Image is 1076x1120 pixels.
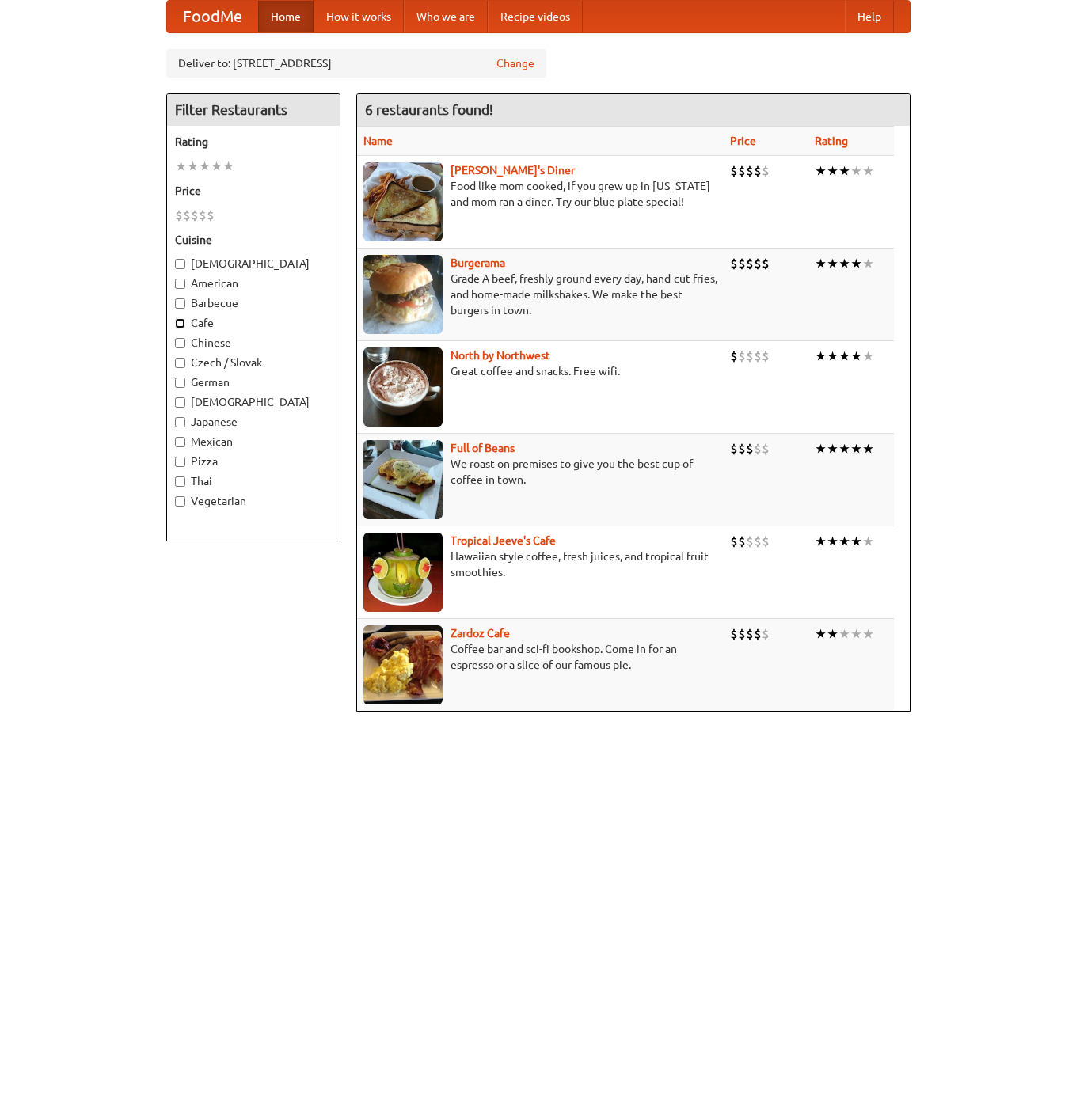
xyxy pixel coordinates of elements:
[175,374,332,390] label: German
[175,493,332,509] label: Vegetarian
[365,102,493,117] ng-pluralize: 6 restaurants found!
[175,134,332,150] h5: Rating
[762,347,770,365] li: $
[451,256,505,269] a: Burgerama
[175,434,332,450] label: Mexican
[175,496,185,507] input: Vegetarian
[175,158,187,175] li: ★
[166,49,546,78] div: Deliver to: [STREET_ADDRESS]
[175,183,332,199] h5: Price
[175,355,332,370] label: Czech / Slovak
[222,158,234,175] li: ★
[845,1,894,32] a: Help
[850,533,862,550] li: ★
[199,158,211,175] li: ★
[762,625,770,643] li: $
[207,207,215,224] li: $
[175,298,185,309] input: Barbecue
[363,347,443,427] img: north.jpg
[187,158,199,175] li: ★
[175,437,185,447] input: Mexican
[363,641,717,673] p: Coffee bar and sci-fi bookshop. Come in for an espresso or a slice of our famous pie.
[815,440,827,457] li: ★
[451,349,550,362] a: North by Northwest
[175,279,185,289] input: American
[746,533,754,550] li: $
[754,533,762,550] li: $
[363,549,717,580] p: Hawaiian style coffee, fresh juices, and tropical fruit smoothies.
[175,207,183,224] li: $
[827,162,838,180] li: ★
[496,55,534,71] a: Change
[850,347,862,365] li: ★
[191,207,199,224] li: $
[363,162,443,241] img: sallys.jpg
[314,1,404,32] a: How it works
[175,378,185,388] input: German
[815,162,827,180] li: ★
[363,135,393,147] a: Name
[175,473,332,489] label: Thai
[838,347,850,365] li: ★
[488,1,583,32] a: Recipe videos
[451,442,515,454] a: Full of Beans
[363,178,717,210] p: Food like mom cooked, if you grew up in [US_STATE] and mom ran a diner. Try our blue plate special!
[451,534,556,547] a: Tropical Jeeve's Cafe
[862,347,874,365] li: ★
[363,533,443,612] img: jeeves.jpg
[862,162,874,180] li: ★
[754,625,762,643] li: $
[738,255,746,272] li: $
[730,347,738,365] li: $
[175,454,332,469] label: Pizza
[258,1,314,32] a: Home
[762,162,770,180] li: $
[175,335,332,351] label: Chinese
[738,347,746,365] li: $
[827,347,838,365] li: ★
[175,295,332,311] label: Barbecue
[175,457,185,467] input: Pizza
[754,347,762,365] li: $
[850,625,862,643] li: ★
[762,440,770,457] li: $
[175,394,332,410] label: [DEMOGRAPHIC_DATA]
[815,255,827,272] li: ★
[850,255,862,272] li: ★
[815,533,827,550] li: ★
[730,135,756,147] a: Price
[730,162,738,180] li: $
[838,533,850,550] li: ★
[175,338,185,348] input: Chinese
[815,135,848,147] a: Rating
[363,271,717,318] p: Grade A beef, freshly ground every day, hand-cut fries, and home-made milkshakes. We make the bes...
[746,625,754,643] li: $
[175,476,185,487] input: Thai
[730,255,738,272] li: $
[862,440,874,457] li: ★
[451,627,510,640] a: Zardoz Cafe
[199,207,207,224] li: $
[827,255,838,272] li: ★
[862,625,874,643] li: ★
[815,347,827,365] li: ★
[363,363,717,379] p: Great coffee and snacks. Free wifi.
[451,164,575,177] a: [PERSON_NAME]'s Diner
[754,440,762,457] li: $
[838,625,850,643] li: ★
[363,440,443,519] img: beans.jpg
[175,414,332,430] label: Japanese
[363,456,717,488] p: We roast on premises to give you the best cup of coffee in town.
[211,158,222,175] li: ★
[815,625,827,643] li: ★
[175,232,332,248] h5: Cuisine
[746,255,754,272] li: $
[754,255,762,272] li: $
[850,162,862,180] li: ★
[838,255,850,272] li: ★
[175,315,332,331] label: Cafe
